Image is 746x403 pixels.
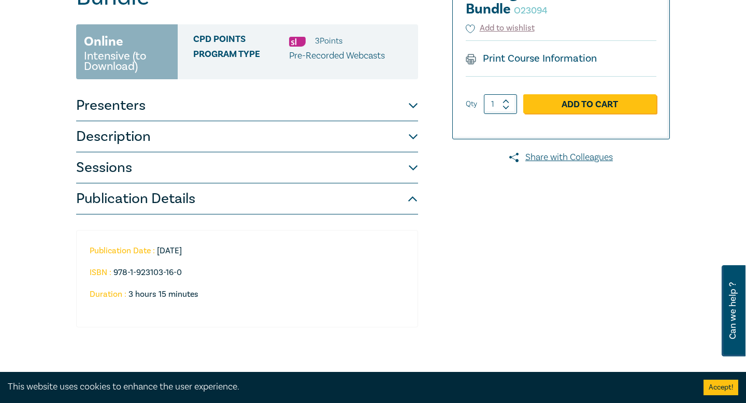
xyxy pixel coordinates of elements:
[76,183,418,214] button: Publication Details
[84,32,123,51] h3: Online
[90,290,405,299] li: 3 hours 15 minutes
[76,121,418,152] button: Description
[90,268,396,277] li: 978-1-923103-16-0
[193,49,289,63] span: Program type
[466,98,477,110] label: Qty
[289,49,385,63] p: Pre-Recorded Webcasts
[315,34,342,48] li: 3 Point s
[8,380,688,394] div: This website uses cookies to enhance the user experience.
[484,94,517,114] input: 1
[704,380,738,395] button: Accept cookies
[289,37,306,47] img: Substantive Law
[514,5,548,17] small: O23094
[193,34,289,48] span: CPD Points
[90,246,155,256] strong: Publication Date :
[466,22,535,34] button: Add to wishlist
[76,152,418,183] button: Sessions
[90,246,396,255] li: [DATE]
[90,267,111,278] strong: ISBN :
[452,151,670,164] a: Share with Colleagues
[466,52,597,65] a: Print Course Information
[84,51,170,71] small: Intensive (to Download)
[76,90,418,121] button: Presenters
[523,94,656,114] a: Add to Cart
[90,289,126,299] strong: Duration :
[728,271,738,350] span: Can we help ?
